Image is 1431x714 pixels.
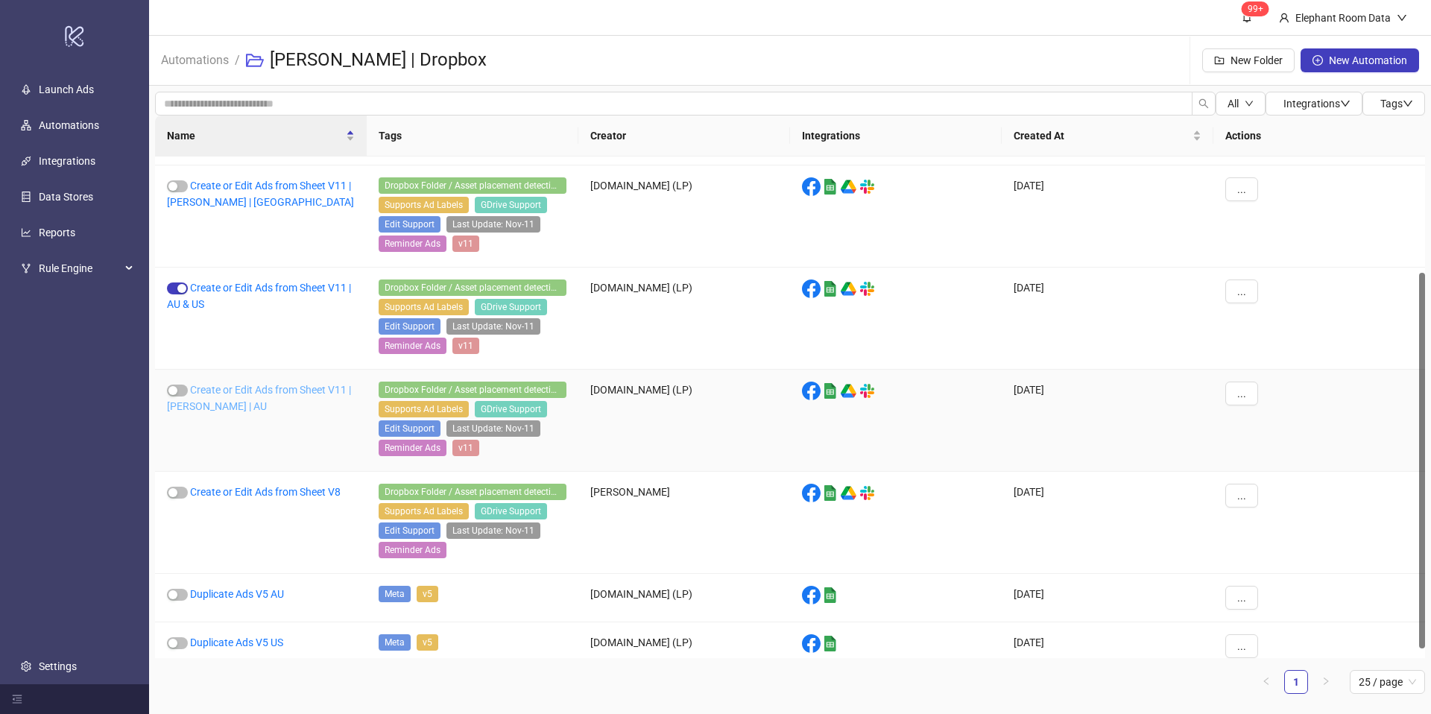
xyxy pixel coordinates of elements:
span: Dropbox Folder / Asset placement detection [379,382,566,398]
div: [DATE] [1002,574,1213,622]
span: Supports Ad Labels [379,299,469,315]
span: v11 [452,338,479,354]
h3: [PERSON_NAME] | Dropbox [270,48,487,72]
div: [PERSON_NAME] [578,472,790,574]
span: v11 [452,236,479,252]
th: Tags [367,116,578,157]
a: Duplicate Ads V5 US [190,636,283,648]
button: Alldown [1216,92,1266,116]
span: GDrive Support [475,503,547,519]
span: v5 [417,634,438,651]
sup: 1543 [1242,1,1269,16]
span: 25 / page [1359,671,1416,693]
div: [DOMAIN_NAME] (LP) [578,370,790,472]
th: Actions [1213,116,1425,157]
button: New Automation [1301,48,1419,72]
span: ... [1237,592,1246,604]
span: All [1228,98,1239,110]
span: Supports Ad Labels [379,503,469,519]
span: ... [1237,490,1246,502]
a: Launch Ads [39,83,94,95]
span: ... [1237,388,1246,399]
a: Reports [39,227,75,238]
span: Rule Engine [39,253,121,283]
th: Integrations [790,116,1002,157]
button: ... [1225,382,1258,405]
span: Edit Support [379,522,440,539]
span: Supports Ad Labels [379,401,469,417]
span: Created At [1014,127,1190,144]
span: down [1403,98,1413,109]
div: Elephant Room Data [1289,10,1397,26]
span: folder-add [1214,55,1225,66]
span: Reminder Ads [379,440,446,456]
div: [DOMAIN_NAME] (LP) [578,268,790,370]
span: GDrive Support [475,299,547,315]
span: Last Update: Nov-11 [446,216,540,233]
a: Integrations [39,155,95,167]
a: Create or Edit Ads from Sheet V8 [190,486,341,498]
span: New Folder [1231,54,1283,66]
span: down [1397,13,1407,23]
div: [DATE] [1002,622,1213,671]
div: [DOMAIN_NAME] (LP) [578,574,790,622]
span: Last Update: Nov-11 [446,318,540,335]
button: ... [1225,586,1258,610]
a: Automations [158,51,232,67]
span: down [1245,99,1254,108]
div: [DATE] [1002,370,1213,472]
div: [DATE] [1002,268,1213,370]
a: 1 [1285,671,1307,693]
span: Supports Ad Labels [379,197,469,213]
span: right [1321,677,1330,686]
a: Settings [39,660,77,672]
div: [DOMAIN_NAME] (LP) [578,622,790,671]
span: down [1340,98,1351,109]
a: Create or Edit Ads from Sheet V11 | [PERSON_NAME] | AU [167,384,351,412]
span: Tags [1380,98,1413,110]
span: Reminder Ads [379,542,446,558]
th: Name [155,116,367,157]
button: ... [1225,177,1258,201]
button: Tagsdown [1362,92,1425,116]
span: menu-fold [12,694,22,704]
span: Edit Support [379,216,440,233]
span: bell [1242,12,1252,22]
button: New Folder [1202,48,1295,72]
button: ... [1225,279,1258,303]
span: Integrations [1283,98,1351,110]
span: ... [1237,285,1246,297]
a: Create or Edit Ads from Sheet V11 | [PERSON_NAME] | [GEOGRAPHIC_DATA] [167,180,354,208]
div: [DATE] [1002,165,1213,268]
th: Created At [1002,116,1213,157]
button: right [1314,670,1338,694]
button: left [1254,670,1278,694]
a: Automations [39,119,99,131]
a: Create or Edit Ads from Sheet V11 | AU & US [167,282,351,310]
li: Previous Page [1254,670,1278,694]
span: GDrive Support [475,197,547,213]
span: v5 [417,586,438,602]
div: [DATE] [1002,472,1213,574]
span: Meta [379,586,411,602]
li: 1 [1284,670,1308,694]
span: search [1198,98,1209,109]
span: Edit Support [379,420,440,437]
span: Dropbox Folder / Asset placement detection [379,279,566,296]
a: Data Stores [39,191,93,203]
span: Dropbox Folder / Asset placement detection [379,177,566,194]
span: Last Update: Nov-11 [446,420,540,437]
span: left [1262,677,1271,686]
span: Last Update: Nov-11 [446,522,540,539]
span: user [1279,13,1289,23]
span: folder-open [246,51,264,69]
span: Reminder Ads [379,338,446,354]
span: plus-circle [1312,55,1323,66]
li: Next Page [1314,670,1338,694]
span: ... [1237,640,1246,652]
div: Page Size [1350,670,1425,694]
span: Name [167,127,343,144]
span: ... [1237,183,1246,195]
span: Dropbox Folder / Asset placement detection [379,484,566,500]
div: [DOMAIN_NAME] (LP) [578,165,790,268]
